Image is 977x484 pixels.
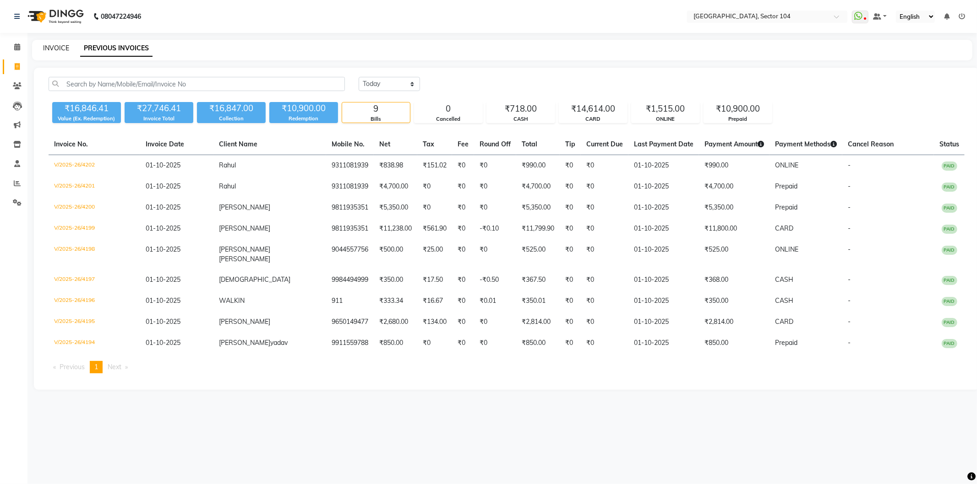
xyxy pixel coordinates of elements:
[474,333,516,354] td: ₹0
[699,290,770,312] td: ₹350.00
[487,102,555,115] div: ₹718.00
[516,155,560,177] td: ₹990.00
[374,155,417,177] td: ₹838.98
[581,218,628,239] td: ₹0
[560,197,581,218] td: ₹0
[452,290,474,312] td: ₹0
[848,245,851,253] span: -
[49,361,965,373] nav: Pagination
[417,269,452,290] td: ₹17.50
[326,312,374,333] td: 9650149477
[775,140,837,148] span: Payment Methods
[43,44,69,52] a: INVOICE
[379,140,390,148] span: Net
[474,290,516,312] td: ₹0.01
[474,269,516,290] td: -₹0.50
[326,239,374,269] td: 9044557756
[560,312,581,333] td: ₹0
[49,218,140,239] td: V/2025-26/4199
[452,176,474,197] td: ₹0
[49,155,140,177] td: V/2025-26/4202
[219,296,238,305] span: WALK
[942,161,957,171] span: PAID
[219,203,270,211] span: [PERSON_NAME]
[487,115,555,123] div: CASH
[628,197,699,218] td: 01-10-2025
[581,290,628,312] td: ₹0
[581,333,628,354] td: ₹0
[458,140,469,148] span: Fee
[560,239,581,269] td: ₹0
[628,218,699,239] td: 01-10-2025
[49,77,345,91] input: Search by Name/Mobile/Email/Invoice No
[417,197,452,218] td: ₹0
[942,246,957,255] span: PAID
[559,102,627,115] div: ₹14,614.00
[699,197,770,218] td: ₹5,350.00
[848,161,851,169] span: -
[417,333,452,354] td: ₹0
[80,40,153,57] a: PREVIOUS INVOICES
[516,239,560,269] td: ₹525.00
[60,363,85,371] span: Previous
[586,140,623,148] span: Current Due
[417,290,452,312] td: ₹16.67
[219,255,270,263] span: [PERSON_NAME]
[52,102,121,115] div: ₹16,846.41
[474,155,516,177] td: ₹0
[560,218,581,239] td: ₹0
[628,155,699,177] td: 01-10-2025
[516,176,560,197] td: ₹4,700.00
[417,312,452,333] td: ₹134.00
[326,269,374,290] td: 9984494999
[374,218,417,239] td: ₹11,238.00
[374,197,417,218] td: ₹5,350.00
[581,155,628,177] td: ₹0
[848,275,851,284] span: -
[560,155,581,177] td: ₹0
[415,102,482,115] div: 0
[699,239,770,269] td: ₹525.00
[699,218,770,239] td: ₹11,800.00
[775,203,797,211] span: Prepaid
[848,140,894,148] span: Cancel Reason
[326,333,374,354] td: 9911559788
[699,333,770,354] td: ₹850.00
[146,161,180,169] span: 01-10-2025
[219,317,270,326] span: [PERSON_NAME]
[49,333,140,354] td: V/2025-26/4194
[775,245,798,253] span: ONLINE
[452,197,474,218] td: ₹0
[522,140,537,148] span: Total
[52,115,121,123] div: Value (Ex. Redemption)
[775,296,793,305] span: CASH
[125,115,193,123] div: Invoice Total
[374,290,417,312] td: ₹333.34
[516,269,560,290] td: ₹367.50
[219,245,270,253] span: [PERSON_NAME]
[775,275,793,284] span: CASH
[326,290,374,312] td: 911
[848,224,851,232] span: -
[417,176,452,197] td: ₹0
[374,239,417,269] td: ₹500.00
[848,339,851,347] span: -
[775,182,797,190] span: Prepaid
[417,218,452,239] td: ₹561.90
[238,296,245,305] span: IN
[452,269,474,290] td: ₹0
[49,312,140,333] td: V/2025-26/4195
[342,102,410,115] div: 9
[219,140,257,148] span: Client Name
[474,218,516,239] td: -₹0.10
[628,312,699,333] td: 01-10-2025
[452,239,474,269] td: ₹0
[632,115,699,123] div: ONLINE
[146,296,180,305] span: 01-10-2025
[94,363,98,371] span: 1
[775,161,798,169] span: ONLINE
[326,155,374,177] td: 9311081939
[146,224,180,232] span: 01-10-2025
[848,317,851,326] span: -
[146,245,180,253] span: 01-10-2025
